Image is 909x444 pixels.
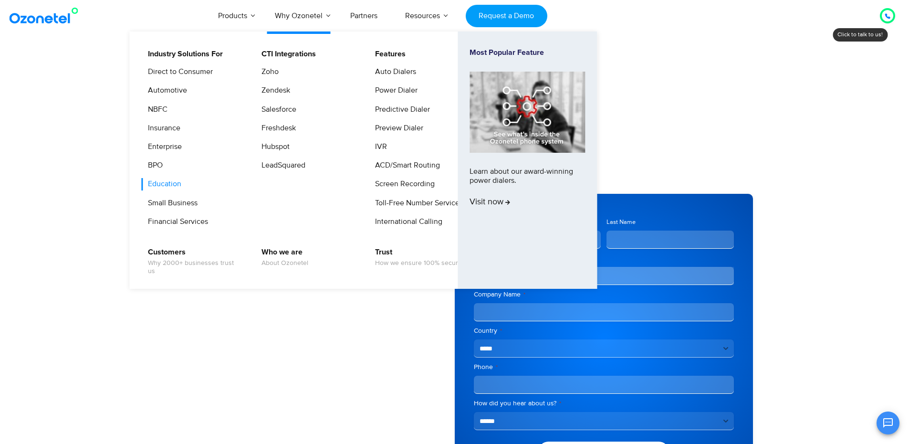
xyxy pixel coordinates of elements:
a: Insurance [142,122,182,134]
a: Salesforce [255,104,298,116]
a: Industry Solutions For [142,48,224,60]
span: Visit now [470,197,510,208]
a: LeadSquared [255,159,307,171]
a: Auto Dialers [369,66,418,78]
a: Predictive Dialer [369,104,431,116]
a: NBFC [142,104,169,116]
a: BPO [142,159,164,171]
a: Direct to Consumer [142,66,214,78]
a: ACD/Smart Routing [369,159,441,171]
img: phone-system-min.jpg [470,72,585,152]
a: Who we areAbout Ozonetel [255,246,310,269]
label: Phone [474,362,734,372]
span: About Ozonetel [261,259,308,267]
a: IVR [369,141,388,153]
span: Why 2000+ businesses trust us [148,259,242,275]
a: Financial Services [142,216,209,228]
a: CustomersWhy 2000+ businesses trust us [142,246,243,277]
a: Toll-Free Number Services [369,197,464,209]
span: How we ensure 100% security [375,259,465,267]
label: Country [474,326,734,336]
a: International Calling [369,216,444,228]
a: Request a Demo [466,5,547,27]
a: Most Popular FeatureLearn about our award-winning power dialers.Visit now [470,48,585,272]
label: Last Name [606,218,734,227]
a: TrustHow we ensure 100% security [369,246,466,269]
a: Small Business [142,197,199,209]
label: Company Name [474,290,734,299]
a: CTI Integrations [255,48,317,60]
a: Hubspot [255,141,291,153]
a: Education [142,178,183,190]
a: Freshdesk [255,122,297,134]
a: Preview Dialer [369,122,425,134]
a: Features [369,48,407,60]
a: Zoho [255,66,280,78]
a: Enterprise [142,141,183,153]
a: Automotive [142,85,188,96]
label: Business Email [474,254,734,263]
button: Open chat [877,412,899,434]
label: How did you hear about us? [474,399,734,408]
a: Zendesk [255,85,292,96]
a: Power Dialer [369,85,419,96]
a: Screen Recording [369,178,436,190]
